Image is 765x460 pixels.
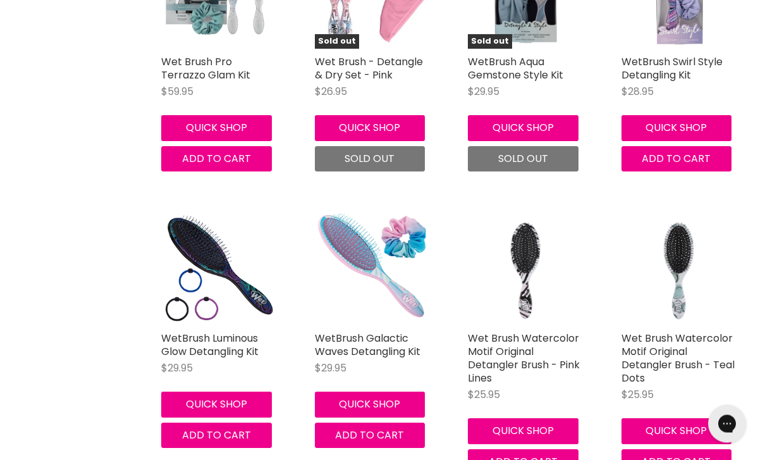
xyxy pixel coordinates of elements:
[315,210,431,326] img: WetBrush Galactic Waves Detangling Kit
[315,332,420,359] a: WetBrush Galactic Waves Detangling Kit
[161,392,272,418] button: Quick shop
[468,55,563,83] a: WetBrush Aqua Gemstone Style Kit
[621,419,732,444] button: Quick shop
[315,116,425,141] button: Quick shop
[468,332,580,386] a: Wet Brush Watercolor Motif Original Detangler Brush - Pink Lines
[315,392,425,418] button: Quick shop
[468,419,578,444] button: Quick shop
[468,147,578,172] button: Sold out
[498,152,548,166] span: Sold out
[161,116,272,141] button: Quick shop
[161,85,193,99] span: $59.95
[468,388,500,402] span: $25.95
[621,388,654,402] span: $25.95
[161,55,250,83] a: Wet Brush Pro Terrazzo Glam Kit
[182,428,251,443] span: Add to cart
[182,152,251,166] span: Add to cart
[161,423,272,449] button: Add to cart
[315,423,425,449] button: Add to cart
[702,401,752,447] iframe: Gorgias live chat messenger
[315,85,347,99] span: $26.95
[335,428,404,443] span: Add to cart
[642,152,711,166] span: Add to cart
[621,147,732,172] button: Add to cart
[161,332,259,359] a: WetBrush Luminous Glow Detangling Kit
[621,210,737,326] img: Wet Brush Watercolor Motif Original Detangler Brush - Teal Dots
[468,85,499,99] span: $29.95
[315,35,359,49] span: Sold out
[621,116,732,141] button: Quick shop
[161,147,272,172] button: Add to cart
[345,152,395,166] span: Sold out
[161,210,277,326] img: WetBrush Luminous Glow Detangling Kit
[621,332,735,386] a: Wet Brush Watercolor Motif Original Detangler Brush - Teal Dots
[315,147,425,172] button: Sold out
[468,116,578,141] button: Quick shop
[468,210,584,326] img: Wet Brush Watercolor Motif Original Detangler Brush - Pink Lines
[621,55,723,83] a: WetBrush Swirl Style Detangling Kit
[315,55,423,83] a: Wet Brush - Detangle & Dry Set - Pink
[315,361,346,376] span: $29.95
[161,361,193,376] span: $29.95
[468,35,512,49] span: Sold out
[621,85,654,99] span: $28.95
